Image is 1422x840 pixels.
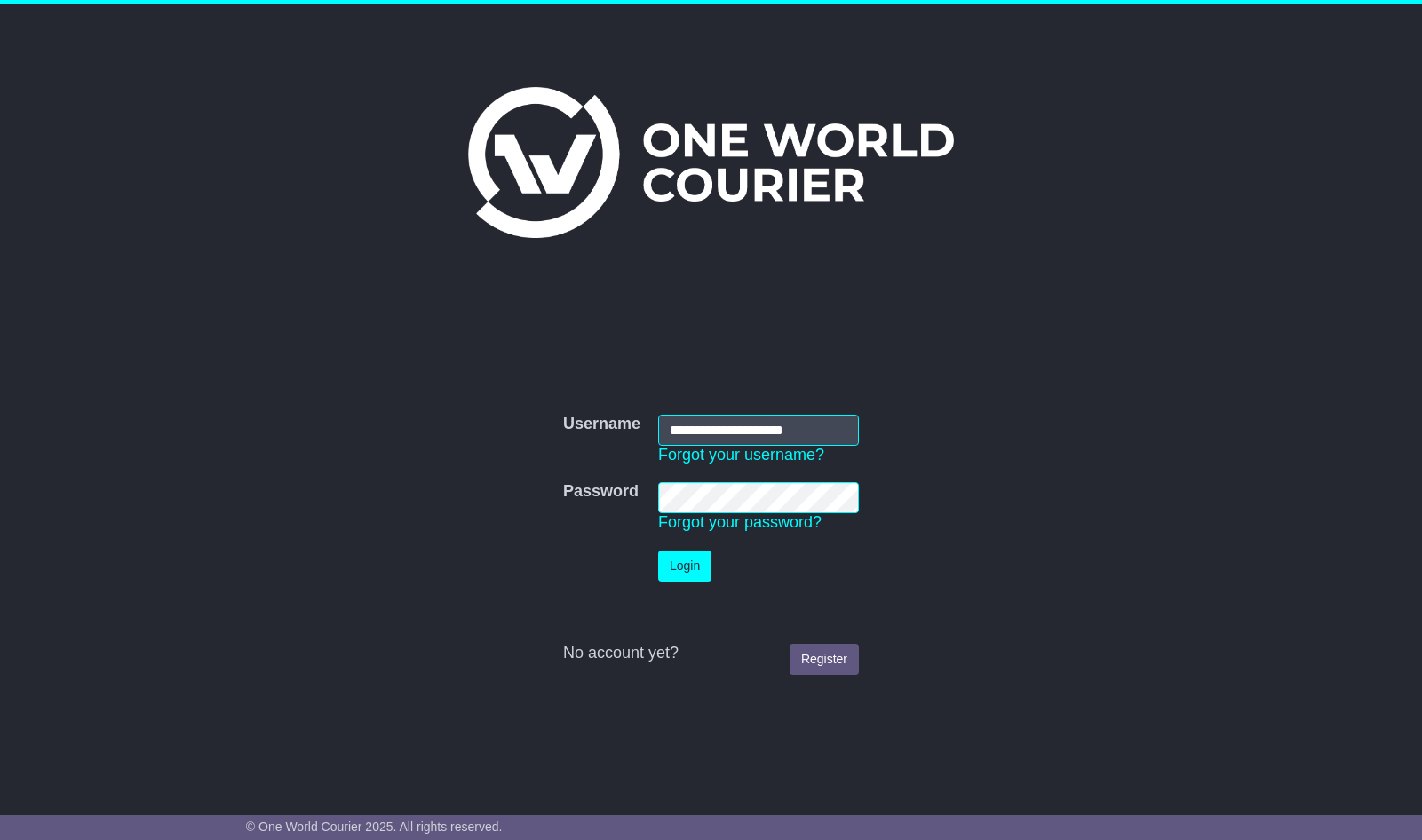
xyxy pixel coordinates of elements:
[563,482,639,502] label: Password
[658,446,824,464] a: Forgot your username?
[658,551,711,582] button: Login
[468,87,953,238] img: One World
[563,644,859,663] div: No account yet?
[790,644,859,675] a: Register
[658,513,822,531] a: Forgot your password?
[246,820,503,834] span: © One World Courier 2025. All rights reserved.
[563,415,640,434] label: Username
